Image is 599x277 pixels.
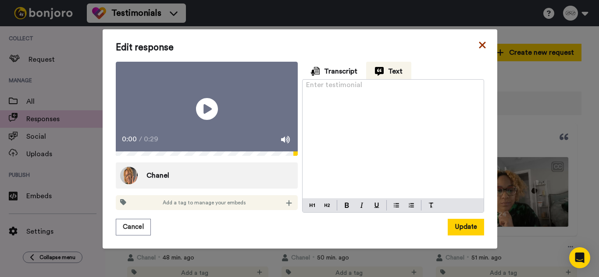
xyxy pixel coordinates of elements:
span: Transcript [324,66,357,77]
img: heading-one-block.svg [310,202,315,209]
img: italic-mark.svg [360,203,364,208]
img: Mute/Unmute [281,135,290,144]
img: bulleted-block.svg [394,202,399,209]
span: Text [388,66,403,77]
img: clear-format.svg [428,203,434,208]
img: numbered-block.svg [409,202,414,209]
button: Update [448,219,484,235]
span: Chanel [146,170,169,181]
span: 0:29 [144,134,159,144]
span: Add a tag to manage your embeds [163,199,246,206]
img: underline-mark.svg [374,203,379,208]
span: 0:00 [122,134,137,144]
img: quotes.png [375,67,384,76]
span: / [139,134,142,144]
div: Open Intercom Messenger [569,247,590,268]
img: bold-mark.svg [345,203,349,208]
button: Cancel [116,219,151,235]
span: Edit response [116,42,484,53]
img: heading-two-block.svg [324,202,330,209]
img: 909c3ca3-5b02-4f81-a724-40f901aa0c2e.jpeg [120,167,138,184]
img: transcript.png [311,67,320,76]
